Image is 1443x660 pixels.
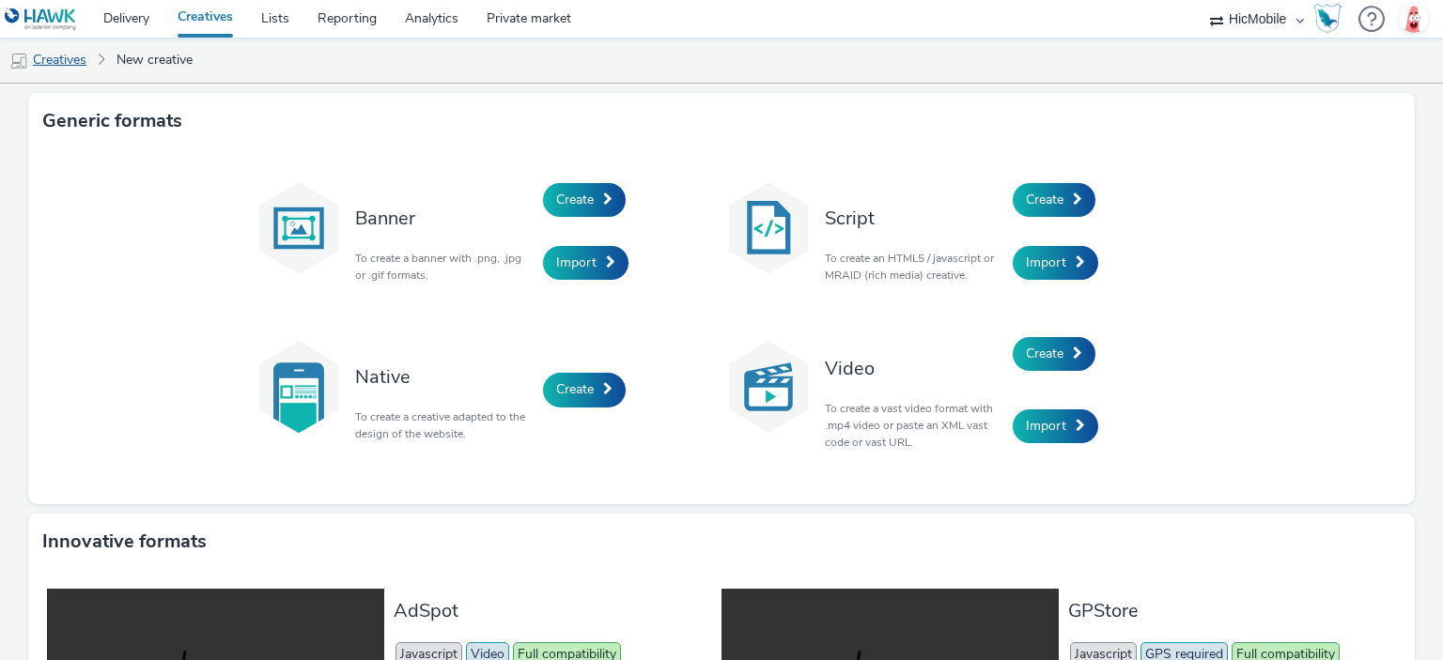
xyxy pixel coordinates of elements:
span: Import [1026,253,1066,271]
span: Create [556,380,594,398]
h3: GPStore [1068,598,1387,623]
img: mobile [9,52,28,70]
span: Create [1026,345,1063,362]
img: Hawk Academy [1313,4,1342,34]
p: To create an HTML5 / javascript or MRAID (rich media) creative. [825,250,1003,284]
h3: AdSpot [394,598,712,623]
h3: Innovative formats [42,528,207,556]
a: Hawk Academy [1313,4,1349,34]
a: Import [1013,246,1098,280]
h3: Generic formats [42,107,182,135]
img: undefined Logo [5,8,77,31]
p: To create a creative adapted to the design of the website. [355,408,534,442]
img: banner.svg [252,181,346,275]
a: New creative [107,38,202,83]
h3: Banner [355,206,534,231]
img: code.svg [721,181,815,275]
p: To create a banner with .png, .jpg or .gif formats. [355,250,534,284]
a: Import [1013,409,1098,443]
span: Create [556,191,594,208]
span: Import [1026,417,1066,435]
img: native.svg [252,340,346,434]
h3: Video [825,356,1003,381]
p: To create a vast video format with .mp4 video or paste an XML vast code or vast URL. [825,400,1003,451]
a: Create [1013,183,1095,217]
h3: Native [355,364,534,390]
a: Create [543,183,626,217]
span: Import [556,253,597,271]
img: video.svg [721,340,815,434]
a: Import [543,246,628,280]
h3: Script [825,206,1003,231]
span: Create [1026,191,1063,208]
a: Create [543,373,626,407]
img: Giovanni Strada [1400,5,1428,33]
a: Create [1013,337,1095,371]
